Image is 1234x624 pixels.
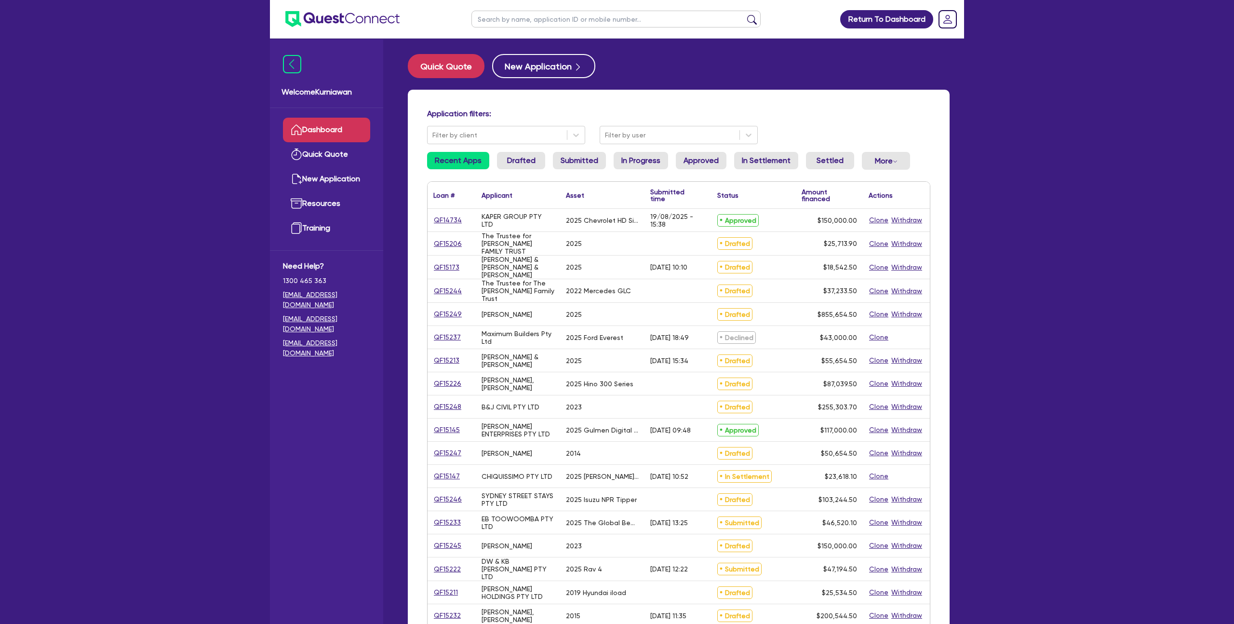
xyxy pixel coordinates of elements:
a: QF15226 [433,378,462,389]
button: Withdraw [891,309,923,320]
button: Clone [869,355,889,366]
button: Withdraw [891,285,923,297]
span: $23,618.10 [825,473,857,480]
button: Clone [869,424,889,435]
img: training [291,222,302,234]
div: [PERSON_NAME] [482,542,532,550]
div: Applicant [482,192,512,199]
button: Withdraw [891,238,923,249]
button: Clone [869,401,889,412]
button: Withdraw [891,355,923,366]
button: Withdraw [891,378,923,389]
div: 2025 [566,263,582,271]
a: QF15246 [433,494,462,505]
span: Drafted [717,237,752,250]
a: In Progress [614,152,668,169]
input: Search by name, application ID or mobile number... [471,11,761,27]
button: Clone [869,215,889,226]
span: $150,000.00 [818,542,857,550]
div: [DATE] 11:35 [650,612,686,620]
div: 2023 [566,542,582,550]
button: Clone [869,564,889,575]
div: [PERSON_NAME] [482,311,532,318]
div: Status [717,192,738,199]
button: Clone [869,517,889,528]
button: Clone [869,238,889,249]
div: Loan # [433,192,455,199]
a: Quick Quote [283,142,370,167]
button: Withdraw [891,215,923,226]
div: 2025 Gulmen Digital CPM Cup Machine [566,426,639,434]
span: $150,000.00 [818,217,857,224]
a: Submitted [553,152,606,169]
div: [PERSON_NAME] HOLDINGS PTY LTD [482,585,554,600]
a: QF15147 [433,471,460,482]
span: $87,039.50 [823,380,857,388]
div: [PERSON_NAME] & [PERSON_NAME] [482,353,554,368]
span: Drafted [717,447,752,460]
button: Withdraw [891,517,923,528]
a: [EMAIL_ADDRESS][DOMAIN_NAME] [283,338,370,358]
a: QF15232 [433,610,461,621]
button: Withdraw [891,564,923,575]
img: quest-connect-logo-blue [285,11,400,27]
button: Withdraw [891,494,923,505]
a: Dashboard [283,118,370,142]
button: Withdraw [891,610,923,621]
div: [PERSON_NAME], [PERSON_NAME] [482,376,554,392]
span: $47,194.50 [823,565,857,573]
a: QF15247 [433,448,462,459]
span: $37,233.50 [823,287,857,295]
span: $117,000.00 [820,426,857,434]
a: QF15173 [433,262,460,273]
button: Withdraw [891,262,923,273]
a: QF15145 [433,424,460,435]
div: [DATE] 10:10 [650,263,687,271]
a: [EMAIL_ADDRESS][DOMAIN_NAME] [283,290,370,310]
div: The Trustee for [PERSON_NAME] FAMILY TRUST [482,232,554,255]
div: 2022 Mercedes GLC [566,287,631,295]
button: Clone [869,471,889,482]
button: New Application [492,54,595,78]
div: Amount financed [802,189,857,202]
div: 2025 The Global Beauty Group SuperLUX [566,519,639,527]
span: Drafted [717,261,752,273]
div: 2015 [566,612,580,620]
span: Drafted [717,308,752,321]
span: Drafted [717,586,752,599]
button: Clone [869,309,889,320]
a: [EMAIL_ADDRESS][DOMAIN_NAME] [283,314,370,334]
span: $855,654.50 [818,311,857,318]
div: Asset [566,192,584,199]
button: Withdraw [891,424,923,435]
div: 2025 [566,240,582,247]
span: Submitted [717,516,762,529]
span: Declined [717,331,756,344]
div: 2014 [566,449,581,457]
span: $255,303.70 [818,403,857,411]
a: QF15248 [433,401,462,412]
a: QF15222 [433,564,461,575]
button: Quick Quote [408,54,484,78]
div: 2025 [566,311,582,318]
div: [PERSON_NAME] ENTERPRISES PTY LTD [482,422,554,438]
span: Drafted [717,401,752,413]
a: QF15249 [433,309,462,320]
div: CHIQUISSIMO PTY LTD [482,473,552,480]
button: Clone [869,262,889,273]
span: 1300 465 363 [283,276,370,286]
h4: Application filters: [427,109,930,118]
a: Approved [676,152,726,169]
div: [DATE] 10:52 [650,473,688,480]
a: QF15211 [433,587,458,598]
div: [DATE] 15:34 [650,357,688,365]
a: QF15245 [433,540,462,551]
span: Approved [717,424,759,436]
a: QF15233 [433,517,461,528]
div: B&J CIVIL PTY LTD [482,403,539,411]
a: New Application [283,167,370,191]
img: resources [291,198,302,209]
button: Clone [869,610,889,621]
span: $25,713.90 [824,240,857,247]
